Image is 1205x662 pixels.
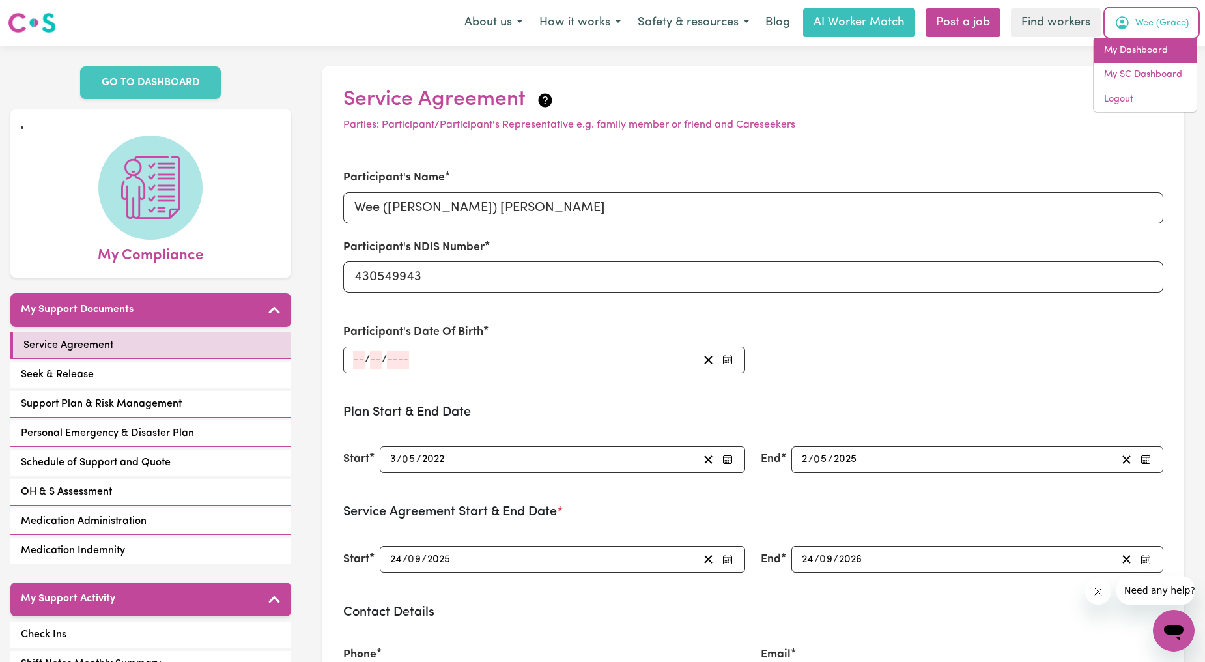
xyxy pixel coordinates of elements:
input: -- [801,451,808,468]
span: OH & S Assessment [21,484,112,500]
h3: Service Agreement Start & End Date [343,504,1164,520]
input: -- [403,451,416,468]
button: Safety & resources [629,9,758,36]
label: Participant's Name [343,169,445,186]
span: Support Plan & Risk Management [21,396,182,412]
input: ---- [838,551,863,568]
button: How it works [531,9,629,36]
label: Participant's NDIS Number [343,239,485,256]
button: About us [456,9,531,36]
a: Find workers [1011,8,1101,37]
span: / [421,554,427,566]
span: / [403,554,408,566]
a: OH & S Assessment [10,479,291,506]
label: Start [343,551,369,568]
button: My Support Activity [10,583,291,616]
a: Blog [758,8,798,37]
div: My Account [1093,38,1197,113]
h3: Contact Details [343,605,1164,620]
h5: My Support Documents [21,304,134,316]
a: Careseekers logo [8,8,56,38]
a: My SC Dashboard [1094,63,1197,87]
span: Schedule of Support and Quote [21,455,171,470]
input: -- [390,451,397,468]
input: -- [801,551,814,568]
label: Participant's Date Of Birth [343,324,483,341]
label: Start [343,451,369,468]
a: My Dashboard [1094,38,1197,63]
input: -- [370,351,382,369]
a: AI Worker Match [803,8,915,37]
span: 0 [402,454,408,465]
span: Personal Emergency & Disaster Plan [21,425,194,441]
span: / [814,554,819,566]
span: / [833,554,838,566]
a: Medication Administration [10,508,291,535]
span: / [828,453,833,465]
span: Service Agreement [23,338,113,353]
input: ---- [421,451,446,468]
a: Check Ins [10,622,291,648]
input: ---- [387,351,409,369]
span: / [397,453,402,465]
p: Parties: Participant/Participant's Representative e.g. family member or friend and Careseekers [343,117,1164,133]
input: -- [821,551,834,568]
span: 0 [819,554,826,565]
a: Seek & Release [10,362,291,388]
span: / [416,453,421,465]
input: -- [815,451,829,468]
a: Support Plan & Risk Management [10,391,291,418]
span: Medication Indemnity [21,543,125,558]
a: Medication Indemnity [10,538,291,564]
label: End [761,551,781,568]
a: Schedule of Support and Quote [10,450,291,476]
input: -- [390,551,403,568]
span: Medication Administration [21,513,147,529]
h3: Plan Start & End Date [343,405,1164,420]
a: Service Agreement [10,332,291,359]
span: Need any help? [8,9,79,20]
input: -- [353,351,365,369]
input: -- [408,551,421,568]
span: 0 [814,454,820,465]
input: ---- [833,451,858,468]
span: Wee (Grace) [1135,16,1189,31]
h2: Service Agreement [343,87,1164,112]
span: / [382,354,387,366]
span: / [365,354,370,366]
button: My Support Documents [10,293,291,327]
img: Careseekers logo [8,11,56,35]
a: GO TO DASHBOARD [80,66,221,99]
span: My Compliance [98,240,203,267]
span: Seek & Release [21,367,94,382]
button: My Account [1106,9,1197,36]
iframe: Message from company [1116,576,1195,605]
span: Check Ins [21,627,66,642]
h5: My Support Activity [21,593,115,605]
iframe: Button to launch messaging window [1153,610,1195,652]
span: / [808,453,814,465]
a: Post a job [926,8,1000,37]
input: ---- [427,551,451,568]
iframe: Close message [1085,579,1111,605]
label: End [761,451,781,468]
a: My Compliance [21,136,281,267]
span: 0 [408,554,414,565]
a: Logout [1094,87,1197,112]
a: Personal Emergency & Disaster Plan [10,420,291,447]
